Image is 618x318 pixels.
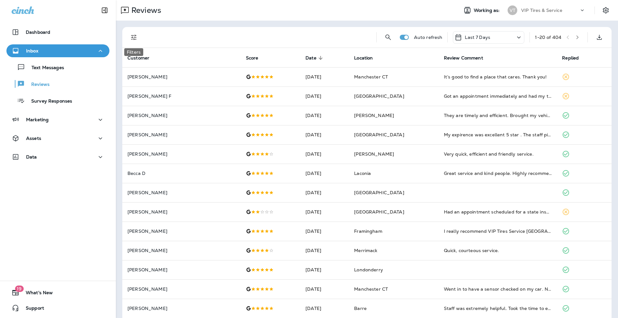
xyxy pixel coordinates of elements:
[562,55,579,61] span: Replied
[414,35,443,40] p: Auto refresh
[6,286,109,299] button: 19What's New
[127,151,236,157] p: [PERSON_NAME]
[127,229,236,234] p: [PERSON_NAME]
[444,286,552,292] div: Went in to have a sensor checked on my car. No appointment, took me right away. Friendly, fast an...
[465,35,490,40] p: Last 7 Days
[26,136,41,141] p: Assets
[444,209,552,215] div: Had an appointment scheduled for a state inspection along with balancing and rotating the tires. ...
[444,170,552,177] div: Great service and kind people. Highly recommend.
[127,113,236,118] p: [PERSON_NAME]
[521,8,562,13] p: VIP Tires & Service
[444,247,552,254] div: Quick, courteous service.
[444,151,552,157] div: Very quick, efficient and friendly service.
[508,5,517,15] div: VT
[26,30,50,35] p: Dashboard
[26,117,49,122] p: Marketing
[127,248,236,253] p: [PERSON_NAME]
[562,55,587,61] span: Replied
[444,112,552,119] div: They are timely and efficient. Brought my vehicle in for state inspection and oil change.
[444,74,552,80] div: It’s good to find a place that cares. Thank you!
[354,286,388,292] span: Manchester CT
[127,74,236,79] p: [PERSON_NAME]
[6,132,109,145] button: Assets
[6,60,109,74] button: Text Messages
[127,31,140,44] button: Filters
[127,286,236,292] p: [PERSON_NAME]
[6,113,109,126] button: Marketing
[354,228,382,234] span: Framingham
[127,209,236,214] p: [PERSON_NAME]
[444,93,552,99] div: Got an appointment immediately and had my tire serviced quickly, efficiently, and Dennis was very...
[6,302,109,314] button: Support
[300,86,349,106] td: [DATE]
[600,5,612,16] button: Settings
[444,55,483,61] span: Review Comment
[19,290,53,298] span: What's New
[354,305,367,311] span: Barre
[300,125,349,144] td: [DATE]
[444,132,552,138] div: My expirence was excellent 5 star . The staff picks up the phone as soon as you call. Then schedu...
[127,55,158,61] span: Customer
[354,132,404,138] span: [GEOGRAPHIC_DATA]
[6,77,109,91] button: Reviews
[19,305,44,313] span: Support
[127,306,236,311] p: [PERSON_NAME]
[593,31,606,44] button: Export as CSV
[25,98,72,104] p: Survey Responses
[300,241,349,260] td: [DATE]
[354,113,394,118] span: [PERSON_NAME]
[354,248,377,253] span: Merrimack
[6,26,109,39] button: Dashboard
[246,55,267,61] span: Score
[300,164,349,183] td: [DATE]
[25,82,50,88] p: Reviews
[124,48,143,56] div: Filters
[354,55,381,61] span: Location
[382,31,395,44] button: Search Reviews
[127,55,149,61] span: Customer
[444,55,492,61] span: Review Comment
[127,94,236,99] p: [PERSON_NAME] F
[354,151,394,157] span: [PERSON_NAME]
[300,279,349,299] td: [DATE]
[354,170,371,176] span: Laconia
[300,183,349,202] td: [DATE]
[300,202,349,222] td: [DATE]
[6,44,109,57] button: Inbox
[354,93,404,99] span: [GEOGRAPHIC_DATA]
[300,144,349,164] td: [DATE]
[535,35,561,40] div: 1 - 20 of 404
[305,55,325,61] span: Date
[96,4,114,17] button: Collapse Sidebar
[127,171,236,176] p: Becca D
[354,74,388,80] span: Manchester CT
[300,260,349,279] td: [DATE]
[15,286,23,292] span: 19
[26,48,38,53] p: Inbox
[127,267,236,272] p: [PERSON_NAME]
[444,228,552,234] div: I really recommend VIP Tires Service Framingham. Very honest guys, Larry is a great man! 🫡, They’...
[474,8,501,13] span: Working as:
[6,94,109,107] button: Survey Responses
[300,106,349,125] td: [DATE]
[354,55,373,61] span: Location
[354,190,404,195] span: [GEOGRAPHIC_DATA]
[300,299,349,318] td: [DATE]
[6,150,109,163] button: Data
[25,65,64,71] p: Text Messages
[127,132,236,137] p: [PERSON_NAME]
[300,222,349,241] td: [DATE]
[300,67,349,86] td: [DATE]
[127,190,236,195] p: [PERSON_NAME]
[354,209,404,215] span: [GEOGRAPHIC_DATA]
[305,55,316,61] span: Date
[246,55,258,61] span: Score
[444,305,552,312] div: Staff was extremely helpful. Took the time to educate me and answered all questions I asked. Made...
[26,154,37,159] p: Data
[129,5,161,15] p: Reviews
[354,267,383,273] span: Londonderry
